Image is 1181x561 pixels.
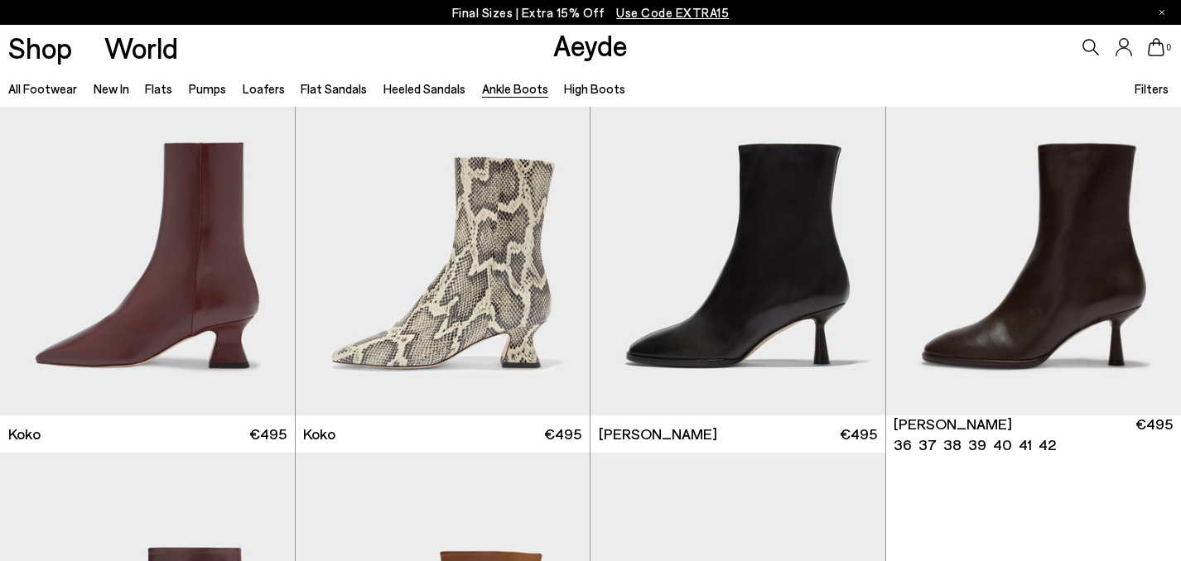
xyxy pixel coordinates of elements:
li: 40 [993,434,1012,455]
img: Dorothy Soft Sock Boots [590,46,885,415]
a: Aeyde [553,27,628,62]
img: Koko Regal Heel Boots [296,46,590,415]
span: Filters [1135,81,1169,96]
span: Koko [8,424,41,444]
li: 37 [918,434,937,455]
span: [PERSON_NAME] [894,414,1012,434]
span: [PERSON_NAME] [599,424,717,444]
a: Pumps [189,81,226,96]
span: €495 [1135,414,1173,455]
a: Shop [8,33,72,62]
a: World [104,33,178,62]
li: 42 [1039,434,1056,455]
span: €495 [249,424,287,444]
a: Loafers [243,81,285,96]
a: All Footwear [8,81,77,96]
li: 36 [894,434,912,455]
li: 39 [968,434,986,455]
a: Koko €495 [296,415,590,453]
a: New In [94,81,129,96]
span: 0 [1164,43,1173,52]
a: Ankle Boots [482,81,548,96]
ul: variant [894,434,1051,455]
span: Koko [303,424,335,444]
li: 38 [943,434,962,455]
a: Flats [145,81,172,96]
span: €495 [544,424,581,444]
a: Flat Sandals [301,81,367,96]
a: [PERSON_NAME] €495 [590,415,885,453]
p: Final Sizes | Extra 15% Off [452,2,730,23]
a: High Boots [564,81,625,96]
span: €495 [840,424,877,444]
a: Heeled Sandals [383,81,465,96]
a: 0 [1148,38,1164,56]
span: Navigate to /collections/ss25-final-sizes [616,5,729,20]
li: 41 [1019,434,1032,455]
